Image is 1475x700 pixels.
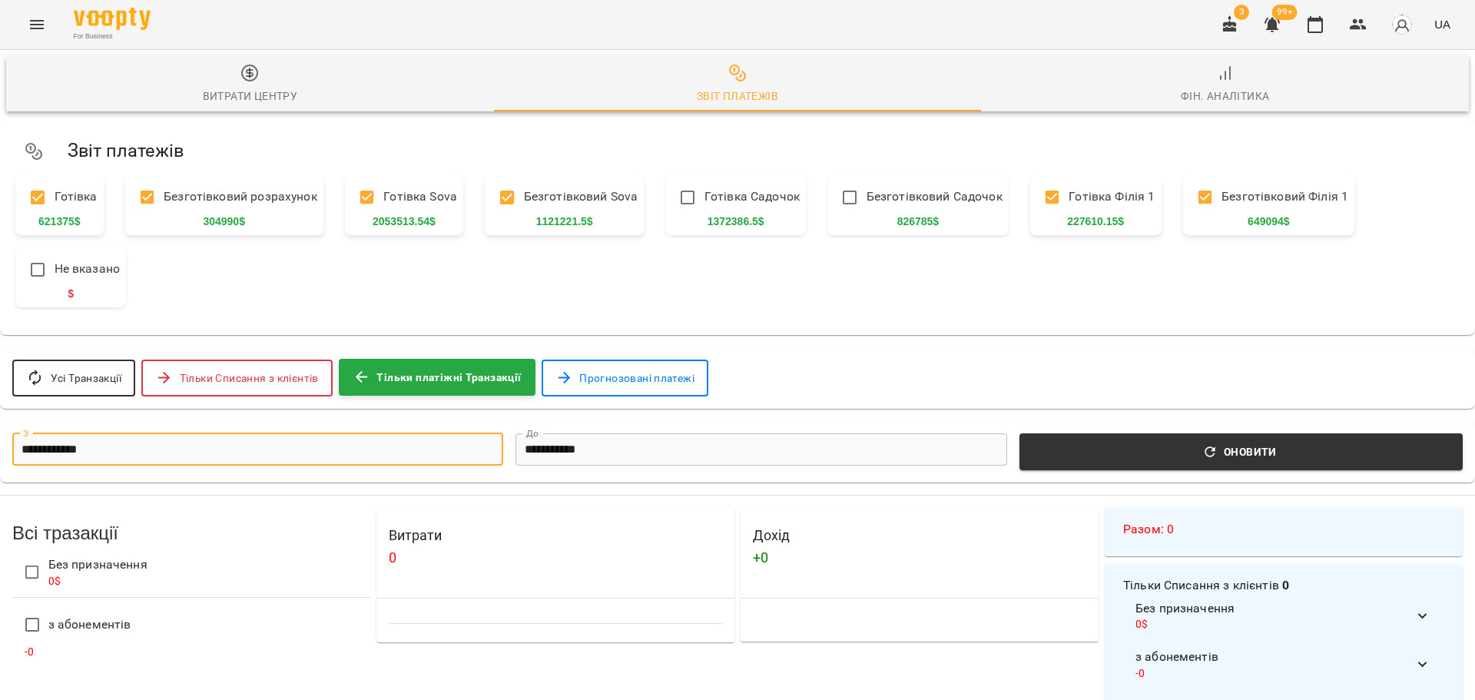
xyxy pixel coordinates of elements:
h4: Дохід [753,528,1086,543]
span: Без призначення [1135,599,1414,618]
button: UA [1428,10,1457,38]
button: Оновити [1019,433,1463,470]
h4: Разом : 0 [1123,520,1444,539]
span: 826785 $ [897,214,940,229]
b: 0 [1282,578,1289,592]
img: Voopty Logo [74,8,151,30]
h4: Витрати [389,528,722,543]
span: 0 $ [1135,618,1148,630]
span: - 0 [25,645,34,658]
span: Тільки Списання з клієнтів [180,369,319,387]
span: 0 $ [48,575,61,587]
span: Тільки платіжні Транзакції [376,368,521,386]
h4: + 0 [753,550,1086,566]
span: 99+ [1272,5,1298,20]
span: UA [1434,16,1450,32]
p: Готівка Філія 1 [1036,181,1155,214]
button: Menu [18,6,55,43]
h5: Звіт платежів [68,139,1450,163]
p: Не вказано [22,254,120,286]
span: Без призначення [48,556,147,574]
span: Оновити [1029,443,1453,461]
span: 621375 $ [38,214,81,229]
div: Звіт платежів [697,87,778,105]
span: - 0 [1135,667,1145,679]
button: Тільки Списання з клієнтів [141,360,333,396]
span: For Business [74,32,151,41]
span: 1121221.5 $ [536,214,593,229]
p: Готівка [22,181,98,214]
span: 2053513.54 $ [373,214,436,229]
span: з абонементів [48,615,131,634]
p: Безготівковий Sova [491,181,638,214]
span: 304990 $ [203,214,245,229]
h4: Тільки Списання з клієнтів [1123,576,1444,595]
span: з абонементів [1135,648,1414,666]
img: avatar_s.png [1391,14,1413,35]
button: Тільки платіжні Транзакції [339,359,535,396]
button: Прогнозовані платежі [542,360,708,396]
span: Усі Транзакції [51,369,122,387]
div: Фін. Аналітика [1181,87,1270,105]
h4: 0 [389,550,722,566]
span: Прогнозовані платежі [579,369,694,387]
p: Готівка Садочок [671,181,800,214]
p: Готівка Sova [351,181,457,214]
h3: Всі тразакції [12,523,370,543]
p: Безготівковий Садочок [834,181,1003,214]
div: Витрати центру [203,87,298,105]
span: 227610.15 $ [1067,214,1124,229]
p: Безготівковий розрахунок [131,181,317,214]
p: Безготівковий Філія 1 [1189,181,1349,214]
span: $ [68,286,74,301]
button: Усі Транзакції [12,360,135,396]
span: 3 [1234,5,1249,20]
span: 649094 $ [1248,214,1290,229]
span: 1372386.5 $ [708,214,764,229]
